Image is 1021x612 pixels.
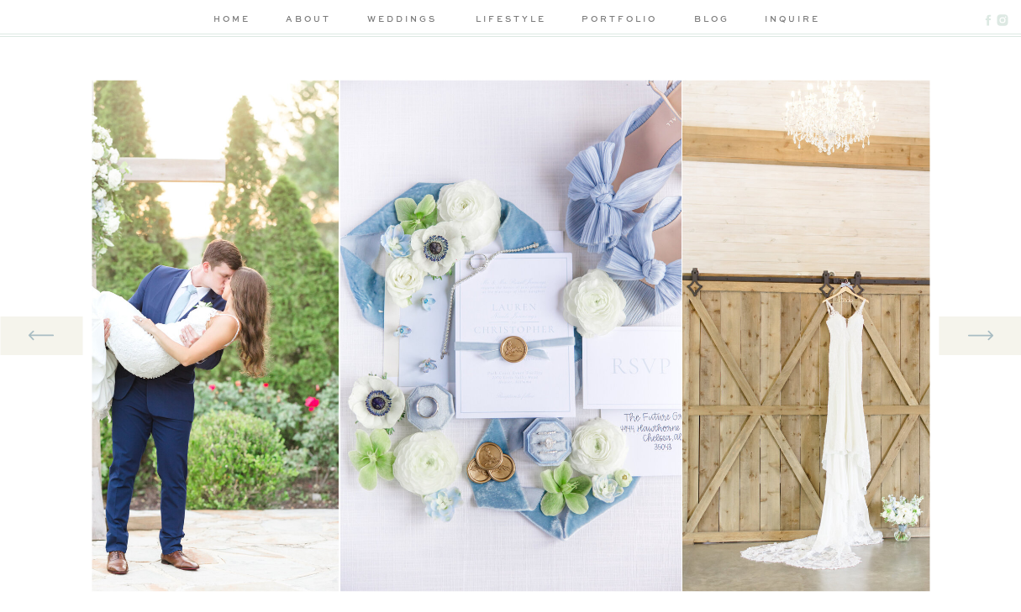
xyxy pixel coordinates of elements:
a: blog [688,12,736,29]
a: about [283,12,334,29]
a: inquire [765,12,813,29]
a: lifestyle [471,12,551,29]
a: weddings [362,12,442,29]
a: portfolio [580,12,660,29]
a: home [210,12,255,29]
